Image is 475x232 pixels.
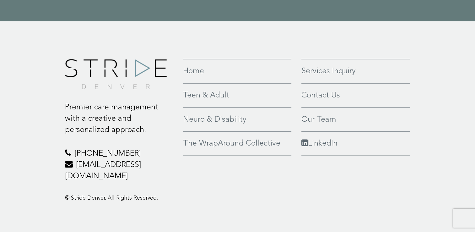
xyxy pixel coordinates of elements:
[183,138,291,149] a: The WrapAround Collective
[301,90,410,101] a: Contact Us
[65,59,167,89] img: footer-logo.png
[183,66,291,77] a: Home
[183,114,291,125] a: Neuro & Disability
[301,138,410,149] a: LinkedIn
[301,114,410,125] a: Our Team
[65,148,174,182] p: [PHONE_NUMBER] [EMAIL_ADDRESS][DOMAIN_NAME]
[65,102,174,135] p: Premier care management with a creative and personalized approach.
[183,90,291,101] a: Teen & Adult
[301,66,410,77] a: Services Inquiry
[65,195,158,201] span: © Stride Denver. All Rights Reserved.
